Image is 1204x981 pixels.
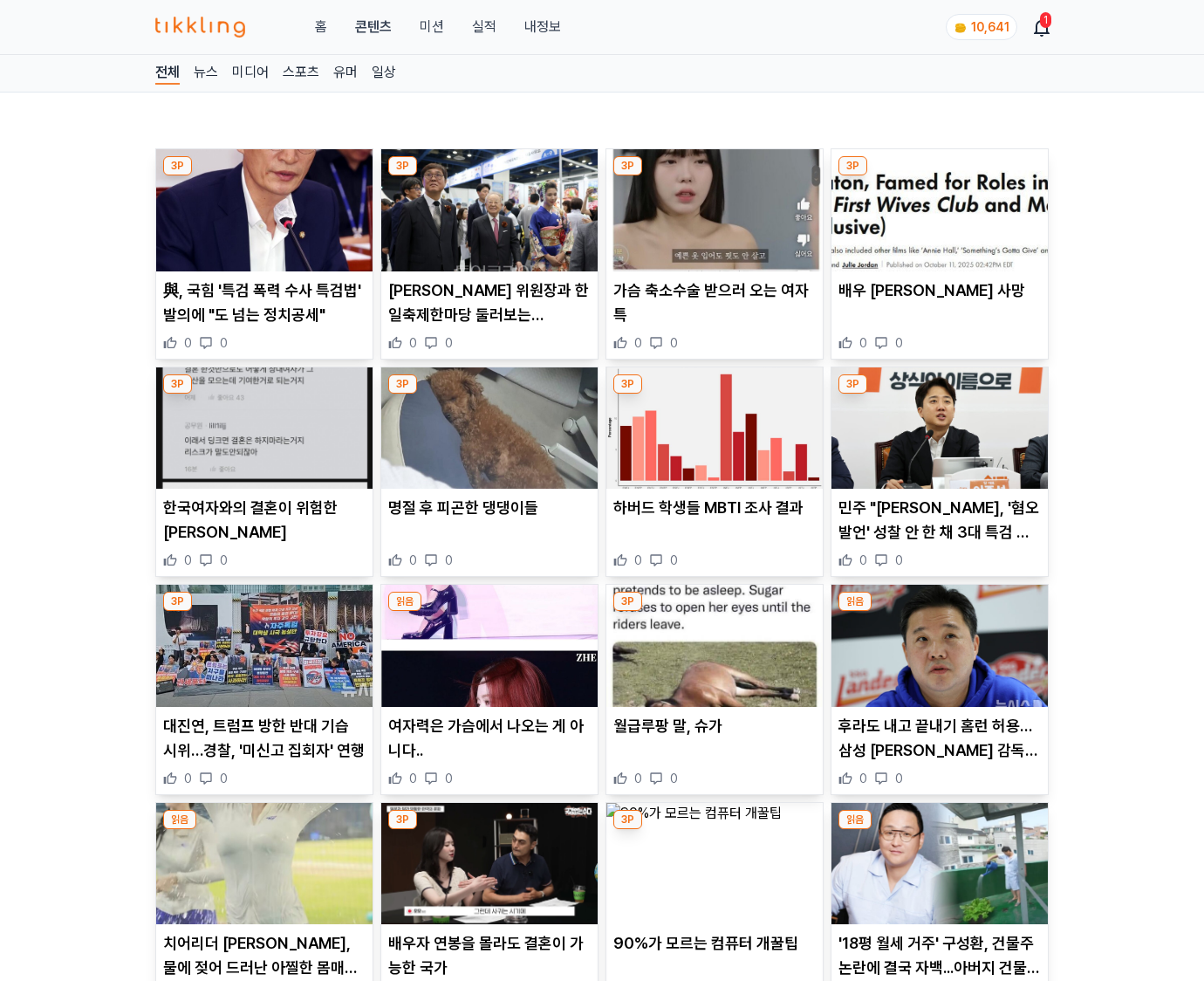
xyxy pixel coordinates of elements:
[606,367,823,490] img: 하버드 학생들 MBTI 조사 결과
[380,584,599,795] div: 읽음 여자력은 가슴에서 나오는 게 아니다.. 여자력은 가슴에서 나오는 게 아니다.. 0 0
[184,334,192,352] span: 0
[315,17,327,38] a: 홈
[613,931,816,956] p: 90%가 모르는 컴퓨터 개꿀팁
[838,714,1041,763] p: 후라도 내고 끝내기 홈런 허용…삼성 [PERSON_NAME] 감독 "3차전 선발 원태인"[준PO]
[163,374,192,394] div: 3P
[831,367,1048,490] img: 민주 "이준석, '혐오 발언' 성찰 안 한 채 3대 특검 억지 주장"
[670,770,678,787] span: 0
[155,148,373,360] div: 3P 與, 국힘 '특검 폭력 수사 특검법' 발의에 "도 넘는 정치공세" 與, 국힘 '특검 폭력 수사 특검법' 발의에 "도 넘는 정치공세" 0 0
[613,278,816,327] p: 가슴 축소수술 받으러 오는 여자 특
[380,367,599,578] div: 3P 명절 후 피곤한 댕댕이들 명절 후 피곤한 댕댕이들 0 0
[838,278,1041,303] p: 배우 [PERSON_NAME] 사망
[155,62,180,85] a: 전체
[163,156,192,175] div: 3P
[831,585,1048,707] img: 후라도 내고 끝내기 홈런 허용…삼성 박진만 감독 "3차전 선발 원태인"[준PO]
[381,585,598,707] img: 여자력은 가슴에서 나오는 게 아니다..
[831,148,1049,360] div: 3P 배우 다이앤 키튼 사망 배우 [PERSON_NAME] 사망 0 0
[606,149,823,271] img: 가슴 축소수술 받으러 오는 여자 특
[388,714,591,763] p: 여자력은 가슴에서 나오는 게 아니다..
[946,14,1014,40] a: coin 10,641
[472,17,496,38] a: 실적
[670,552,678,569] span: 0
[156,585,373,707] img: 대진연, 트럼프 방한 반대 기습 시위…경찰, '미신고 집회자' 연행
[895,770,903,787] span: 0
[381,803,598,925] img: 배우자 연봉을 몰라도 결혼이 가능한 국가
[634,552,642,569] span: 0
[613,496,816,520] p: 하버드 학생들 MBTI 조사 결과
[184,552,192,569] span: 0
[220,770,228,787] span: 0
[445,334,453,352] span: 0
[388,156,417,175] div: 3P
[163,592,192,611] div: 3P
[409,334,417,352] span: 0
[409,770,417,787] span: 0
[670,334,678,352] span: 0
[220,552,228,569] span: 0
[634,770,642,787] span: 0
[163,278,366,327] p: 與, 국힘 '특검 폭력 수사 특검법' 발의에 "도 넘는 정치공세"
[355,17,392,38] a: 콘텐츠
[380,148,599,360] div: 3P 손경식 위원장과 한일축제한마당 둘러보는 최휘영 장관 [PERSON_NAME] 위원장과 한일축제한마당 둘러보는 [PERSON_NAME] [PERSON_NAME] 0 0
[831,584,1049,795] div: 읽음 후라도 내고 끝내기 홈런 허용…삼성 박진만 감독 "3차전 선발 원태인"[준PO] 후라도 내고 끝내기 홈런 허용…삼성 [PERSON_NAME] 감독 "3차전 선발 원태인"...
[838,931,1041,980] p: '18평 월세 거주' 구성환, 건물주 논란에 결국 자백...아버지 건물 증여받아(+[PERSON_NAME],[PERSON_NAME],[PERSON_NAME])
[606,803,823,925] img: 90%가 모르는 컴퓨터 개꿀팁
[388,592,421,611] div: 읽음
[155,17,245,38] img: 티끌링
[838,156,867,175] div: 3P
[163,810,196,829] div: 읽음
[895,552,903,569] span: 0
[859,334,867,352] span: 0
[372,62,396,85] a: 일상
[333,62,358,85] a: 유머
[445,770,453,787] span: 0
[613,714,816,738] p: 월급루팡 말, 슈가
[831,803,1048,925] img: '18평 월세 거주' 구성환, 건물주 논란에 결국 자백...아버지 건물 증여받아(+나혼산,유퀴즈,꽃분이)
[954,21,968,35] img: coin
[409,552,417,569] span: 0
[524,17,561,38] a: 내정보
[388,278,591,327] p: [PERSON_NAME] 위원장과 한일축제한마당 둘러보는 [PERSON_NAME] [PERSON_NAME]
[1040,12,1051,28] div: 1
[163,714,366,763] p: 대진연, 트럼프 방한 반대 기습 시위…경찰, '미신고 집회자' 연행
[163,496,366,545] p: 한국여자와의 결혼이 위험한 [PERSON_NAME]
[156,149,373,271] img: 與, 국힘 '특검 폭력 수사 특검법' 발의에 "도 넘는 정치공세"
[831,367,1049,578] div: 3P 민주 "이준석, '혐오 발언' 성찰 안 한 채 3대 특검 억지 주장" 민주 "[PERSON_NAME], '혐오 발언' 성찰 안 한 채 3대 특검 억지 주장" 0 0
[831,149,1048,271] img: 배우 다이앤 키튼 사망
[283,62,319,85] a: 스포츠
[420,17,444,38] button: 미션
[220,334,228,352] span: 0
[606,585,823,707] img: 월급루팡 말, 슈가
[1035,17,1049,38] a: 1
[971,20,1009,34] span: 10,641
[613,810,642,829] div: 3P
[859,770,867,787] span: 0
[859,552,867,569] span: 0
[194,62,218,85] a: 뉴스
[381,367,598,490] img: 명절 후 피곤한 댕댕이들
[613,592,642,611] div: 3P
[613,156,642,175] div: 3P
[156,803,373,925] img: 치어리더 김수현, 물에 젖어 드러난 아찔한 몸매…흠뻑
[605,584,824,795] div: 3P 월급루팡 말, 슈가 월급루팡 말, 슈가 0 0
[838,592,872,611] div: 읽음
[445,552,453,569] span: 0
[613,374,642,394] div: 3P
[634,334,642,352] span: 0
[232,62,269,85] a: 미디어
[388,496,591,520] p: 명절 후 피곤한 댕댕이들
[388,931,591,980] p: 배우자 연봉을 몰라도 결혼이 가능한 국가
[388,374,417,394] div: 3P
[155,584,373,795] div: 3P 대진연, 트럼프 방한 반대 기습 시위…경찰, '미신고 집회자' 연행 대진연, 트럼프 방한 반대 기습 시위…경찰, '미신고 집회자' 연행 0 0
[388,810,417,829] div: 3P
[838,496,1041,545] p: 민주 "[PERSON_NAME], '혐오 발언' 성찰 안 한 채 3대 특검 억지 주장"
[605,148,824,360] div: 3P 가슴 축소수술 받으러 오는 여자 특 가슴 축소수술 받으러 오는 여자 특 0 0
[156,367,373,490] img: 한국여자와의 결혼이 위험한 이유
[163,931,366,980] p: 치어리더 [PERSON_NAME], 물에 젖어 드러난 아찔한 몸매…흠뻑
[155,367,373,578] div: 3P 한국여자와의 결혼이 위험한 이유 한국여자와의 결혼이 위험한 [PERSON_NAME] 0 0
[605,367,824,578] div: 3P 하버드 학생들 MBTI 조사 결과 하버드 학생들 MBTI 조사 결과 0 0
[381,149,598,271] img: 손경식 위원장과 한일축제한마당 둘러보는 최휘영 장관
[184,770,192,787] span: 0
[895,334,903,352] span: 0
[838,810,872,829] div: 읽음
